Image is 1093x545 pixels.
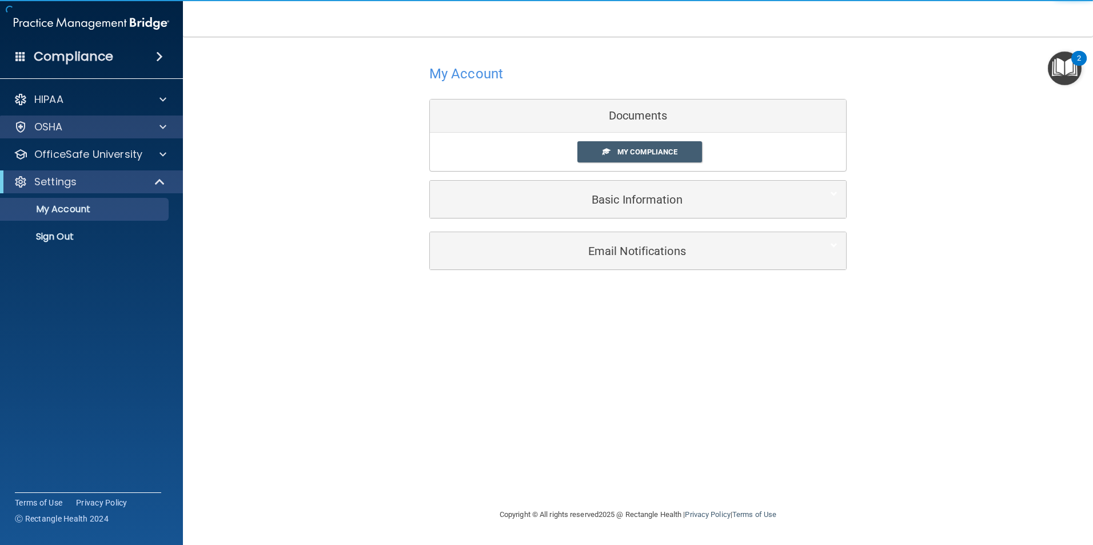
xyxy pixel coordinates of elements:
p: OfficeSafe University [34,148,142,161]
a: Basic Information [438,186,837,212]
p: My Account [7,204,163,215]
button: Open Resource Center, 2 new notifications [1048,51,1082,85]
a: Terms of Use [15,497,62,508]
div: Copyright © All rights reserved 2025 @ Rectangle Health | | [429,496,847,533]
span: Ⓒ Rectangle Health 2024 [15,513,109,524]
a: OSHA [14,120,166,134]
iframe: Drift Widget Chat Controller [1036,466,1079,510]
p: OSHA [34,120,63,134]
div: Documents [430,100,846,133]
h4: Compliance [34,49,113,65]
a: HIPAA [14,93,166,106]
p: Settings [34,175,77,189]
h5: Email Notifications [438,245,803,257]
a: Email Notifications [438,238,837,264]
h4: My Account [429,66,503,81]
a: OfficeSafe University [14,148,166,161]
div: 2 [1077,58,1081,73]
span: My Compliance [617,148,677,156]
img: PMB logo [14,12,169,35]
a: Terms of Use [732,510,776,519]
a: Settings [14,175,166,189]
a: Privacy Policy [76,497,127,508]
p: HIPAA [34,93,63,106]
a: Privacy Policy [685,510,730,519]
p: Sign Out [7,231,163,242]
h5: Basic Information [438,193,803,206]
